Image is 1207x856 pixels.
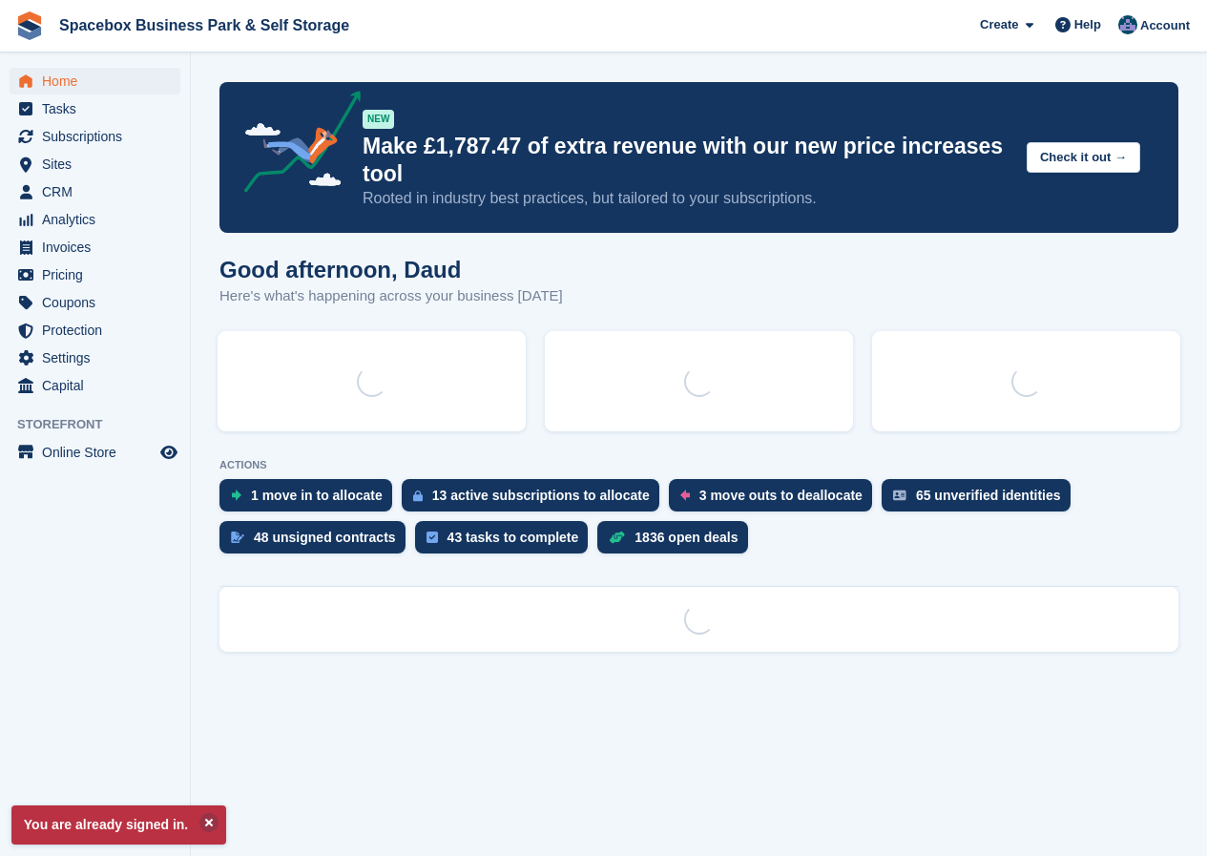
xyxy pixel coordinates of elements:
[219,459,1178,471] p: ACTIONS
[231,532,244,543] img: contract_signature_icon-13c848040528278c33f63329250d36e43548de30e8caae1d1a13099fd9432cc5.svg
[42,439,156,466] span: Online Store
[42,289,156,316] span: Coupons
[42,95,156,122] span: Tasks
[635,530,738,545] div: 1836 open deals
[10,344,180,371] a: menu
[42,123,156,150] span: Subscriptions
[52,10,357,41] a: Spacebox Business Park & Self Storage
[10,95,180,122] a: menu
[10,178,180,205] a: menu
[219,479,402,521] a: 1 move in to allocate
[42,68,156,94] span: Home
[228,91,362,199] img: price-adjustments-announcement-icon-8257ccfd72463d97f412b2fc003d46551f7dbcb40ab6d574587a9cd5c0d94...
[15,11,44,40] img: stora-icon-8386f47178a22dfd0bd8f6a31ec36ba5ce8667c1dd55bd0f319d3a0aa187defe.svg
[1140,16,1190,35] span: Account
[699,488,863,503] div: 3 move outs to deallocate
[402,479,669,521] a: 13 active subscriptions to allocate
[10,123,180,150] a: menu
[427,532,438,543] img: task-75834270c22a3079a89374b754ae025e5fb1db73e45f91037f5363f120a921f8.svg
[10,234,180,261] a: menu
[916,488,1061,503] div: 65 unverified identities
[1074,15,1101,34] span: Help
[42,206,156,233] span: Analytics
[597,521,757,563] a: 1836 open deals
[42,317,156,344] span: Protection
[609,531,625,544] img: deal-1b604bf984904fb50ccaf53a9ad4b4a5d6e5aea283cecdc64d6e3604feb123c2.svg
[10,317,180,344] a: menu
[980,15,1018,34] span: Create
[363,133,1011,188] p: Make £1,787.47 of extra revenue with our new price increases tool
[42,372,156,399] span: Capital
[219,285,563,307] p: Here's what's happening across your business [DATE]
[11,805,226,845] p: You are already signed in.
[10,206,180,233] a: menu
[251,488,383,503] div: 1 move in to allocate
[10,151,180,177] a: menu
[415,521,598,563] a: 43 tasks to complete
[882,479,1080,521] a: 65 unverified identities
[17,415,190,434] span: Storefront
[669,479,882,521] a: 3 move outs to deallocate
[432,488,650,503] div: 13 active subscriptions to allocate
[363,110,394,129] div: NEW
[893,490,906,501] img: verify_identity-adf6edd0f0f0b5bbfe63781bf79b02c33cf7c696d77639b501bdc392416b5a36.svg
[413,490,423,502] img: active_subscription_to_allocate_icon-d502201f5373d7db506a760aba3b589e785aa758c864c3986d89f69b8ff3...
[42,344,156,371] span: Settings
[254,530,396,545] div: 48 unsigned contracts
[10,261,180,288] a: menu
[231,490,241,501] img: move_ins_to_allocate_icon-fdf77a2bb77ea45bf5b3d319d69a93e2d87916cf1d5bf7949dd705db3b84f3ca.svg
[219,521,415,563] a: 48 unsigned contracts
[42,234,156,261] span: Invoices
[1027,142,1140,174] button: Check it out →
[447,530,579,545] div: 43 tasks to complete
[42,151,156,177] span: Sites
[219,257,563,282] h1: Good afternoon, Daud
[10,289,180,316] a: menu
[1118,15,1137,34] img: Daud
[10,372,180,399] a: menu
[10,439,180,466] a: menu
[157,441,180,464] a: Preview store
[10,68,180,94] a: menu
[42,261,156,288] span: Pricing
[680,490,690,501] img: move_outs_to_deallocate_icon-f764333ba52eb49d3ac5e1228854f67142a1ed5810a6f6cc68b1a99e826820c5.svg
[363,188,1011,209] p: Rooted in industry best practices, but tailored to your subscriptions.
[42,178,156,205] span: CRM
